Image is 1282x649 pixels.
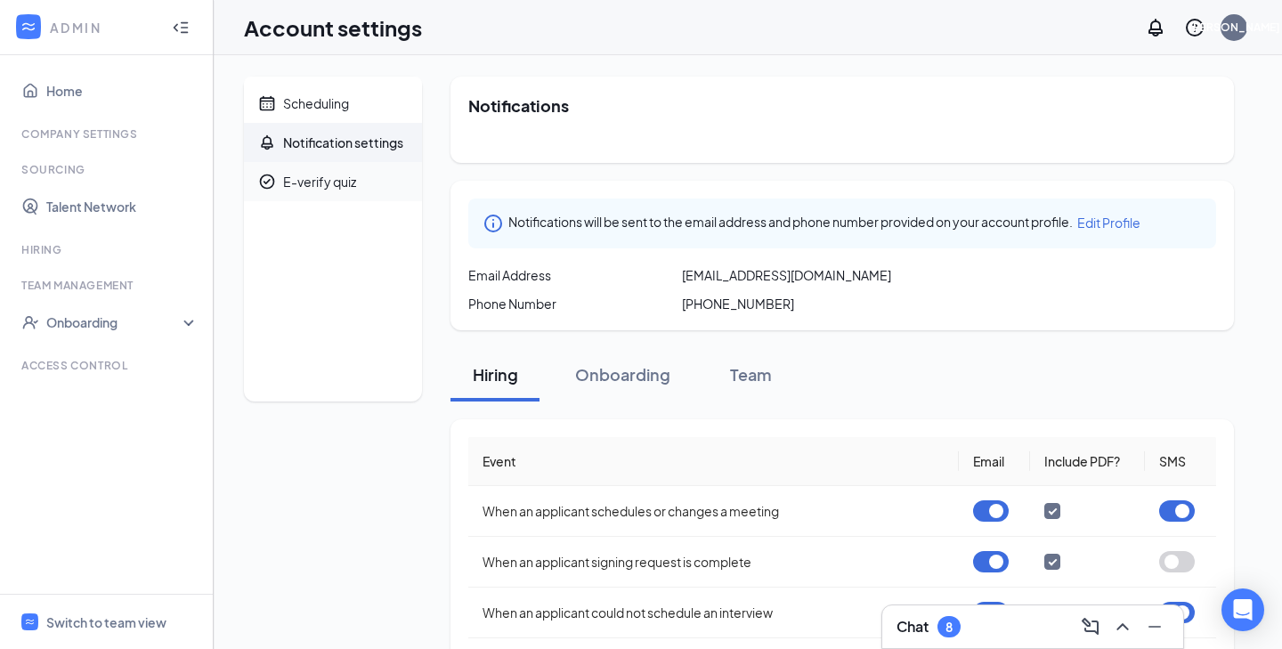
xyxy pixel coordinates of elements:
div: Scheduling [283,94,349,112]
svg: ComposeMessage [1080,616,1101,637]
svg: QuestionInfo [1184,17,1205,38]
a: Talent Network [46,189,199,224]
td: When an applicant could not schedule an interview [468,588,959,638]
th: Event [468,437,959,486]
td: When an applicant schedules or changes a meeting [468,486,959,537]
span: Edit Profile [1077,215,1140,231]
svg: Notifications [1145,17,1166,38]
svg: Calendar [258,94,276,112]
div: Onboarding [575,363,670,385]
div: Notification settings [283,134,403,151]
span: [EMAIL_ADDRESS][DOMAIN_NAME] [682,266,891,284]
span: Notifications will be sent to the email address and phone number provided on your account profile. [508,213,1073,234]
span: Phone Number [468,295,556,312]
div: Sourcing [21,162,195,177]
div: [PERSON_NAME] [1189,20,1280,35]
div: Open Intercom Messenger [1221,588,1264,631]
a: CalendarScheduling [244,84,422,123]
svg: UserCheck [21,313,39,331]
button: ComposeMessage [1076,612,1105,641]
svg: Bell [258,134,276,151]
h3: Chat [897,617,929,637]
svg: WorkstreamLogo [24,616,36,628]
button: ChevronUp [1108,612,1137,641]
svg: Info [483,213,504,234]
button: Minimize [1140,612,1169,641]
a: Home [46,73,199,109]
td: When an applicant signing request is complete [468,537,959,588]
h2: Notifications [468,94,1216,117]
div: E-verify quiz [283,173,356,191]
th: Include PDF? [1030,437,1146,486]
svg: Collapse [172,19,190,37]
div: ADMIN [50,19,156,37]
svg: ChevronUp [1112,616,1133,637]
h1: Account settings [244,12,422,43]
a: Edit Profile [1077,213,1140,234]
div: Hiring [21,242,195,257]
div: Team Management [21,278,195,293]
span: [PHONE_NUMBER] [682,295,794,312]
div: Team [724,363,777,385]
div: 8 [945,620,953,635]
div: Hiring [468,363,522,385]
svg: WorkstreamLogo [20,18,37,36]
svg: Minimize [1144,616,1165,637]
svg: CheckmarkCircle [258,173,276,191]
div: Access control [21,358,195,373]
th: SMS [1145,437,1216,486]
a: CheckmarkCircleE-verify quiz [244,162,422,201]
div: Onboarding [46,313,183,331]
span: Email Address [468,266,551,284]
div: Switch to team view [46,613,166,631]
a: BellNotification settings [244,123,422,162]
th: Email [959,437,1030,486]
div: Company Settings [21,126,195,142]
